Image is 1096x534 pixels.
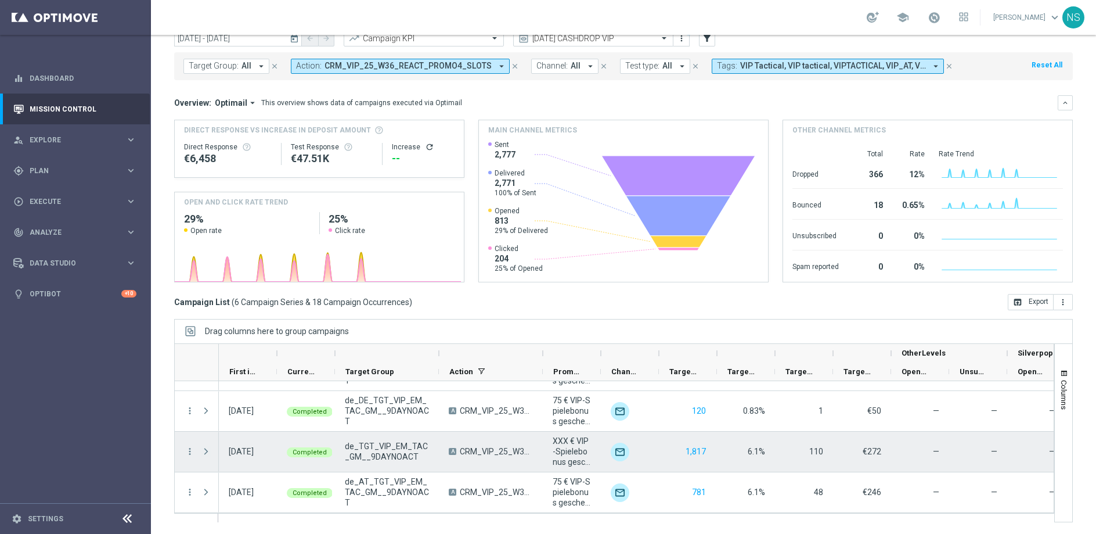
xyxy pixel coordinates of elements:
i: trending_up [348,33,360,44]
i: keyboard_arrow_right [125,134,136,145]
button: arrow_forward [318,30,334,46]
span: Columns [1059,380,1069,410]
button: Mission Control [13,105,137,114]
colored-tag: Completed [287,487,333,498]
h4: Main channel metrics [488,125,577,135]
span: Opened [902,367,929,376]
button: close [510,60,520,73]
i: more_vert [677,34,686,43]
i: close [691,62,700,70]
a: Optibot [30,278,121,309]
button: open_in_browser Export [1008,294,1054,310]
span: Action: [296,61,322,71]
button: close [690,60,701,73]
i: arrow_drop_down [247,98,258,108]
button: track_changes Analyze keyboard_arrow_right [13,228,137,237]
span: OtherLevels [902,349,946,357]
i: person_search [13,135,24,145]
span: 2,771 [495,178,536,188]
span: A [449,448,456,455]
span: — [1049,488,1055,497]
span: Analyze [30,229,125,236]
div: 0% [897,225,925,244]
span: de_DE_TGT_VIP_EM_TAC_GM__9DAYNOACT [345,395,429,427]
button: keyboard_arrow_down [1058,95,1073,110]
i: lightbulb [13,289,24,299]
div: Row Groups [205,327,349,336]
span: All [662,61,672,71]
span: A [449,407,456,414]
h4: OPEN AND CLICK RATE TREND [184,197,288,207]
div: Total [853,149,883,159]
i: keyboard_arrow_down [1061,99,1069,107]
div: Spam reported [792,256,839,275]
div: Unsubscribed [792,225,839,244]
i: arrow_forward [322,34,330,42]
h2: 29% [184,212,310,226]
button: Reset All [1030,59,1063,71]
i: equalizer [13,73,24,84]
div: €6,458 [184,152,272,166]
div: Optimail [611,402,629,421]
span: Target Group: [189,61,239,71]
span: Optimail [215,98,247,108]
h2: 25% [329,212,455,226]
span: Unsubscribed [960,367,987,376]
span: Completed [293,449,327,456]
span: All [571,61,581,71]
span: €246 [863,488,881,497]
span: Tags: [717,61,737,71]
div: Optimail [611,443,629,461]
i: play_circle_outline [13,196,24,207]
span: Click rate [335,226,365,235]
i: gps_fixed [13,166,24,176]
div: Rate [897,149,925,159]
div: Test Response [291,142,373,152]
button: more_vert [185,446,195,457]
button: lightbulb Optibot +10 [13,289,137,299]
div: Optibot [13,278,136,309]
button: 781 [691,485,707,500]
i: keyboard_arrow_right [125,227,136,238]
div: Bounced [792,195,839,213]
button: Channel: All arrow_drop_down [531,59,599,74]
i: keyboard_arrow_right [125,257,136,268]
span: Data Studio [30,260,125,267]
span: Targeted Responders [785,367,813,376]
div: Explore [13,135,125,145]
div: equalizer Dashboard [13,74,137,83]
span: Channel: [536,61,568,71]
span: Drag columns here to group campaigns [205,327,349,336]
h3: Overview: [174,98,211,108]
input: Select date range [174,30,302,46]
span: ( [232,297,235,307]
span: — [933,488,939,497]
span: 2,777 [495,149,515,160]
i: arrow_back [306,34,314,42]
div: NS [1062,6,1084,28]
colored-tag: Completed [287,446,333,457]
div: 12 Sep 2025, Friday [229,446,254,457]
span: Explore [30,137,125,144]
button: close [269,60,280,73]
div: This overview shows data of campaigns executed via Optimail [261,98,462,108]
button: more_vert [676,31,687,45]
span: Targeted Average KPI [843,367,871,376]
button: refresh [425,142,434,152]
i: keyboard_arrow_right [125,196,136,207]
span: 813 [495,216,548,226]
div: +10 [121,290,136,298]
img: Optimail [611,483,629,502]
button: Tags: VIP Tactical, VIP tactical, VIPTACTICAL, VIP_AT, VIP_DE, Vip Tac, Vip Tactical, vip tactica... [712,59,944,74]
div: person_search Explore keyboard_arrow_right [13,135,137,145]
span: Sent [495,140,515,149]
div: 0.65% [897,195,925,213]
div: Rate Trend [939,149,1063,159]
button: Test type: All arrow_drop_down [620,59,690,74]
i: arrow_drop_down [496,61,507,71]
button: today [288,30,302,48]
span: 0.83% [743,406,765,415]
span: Completed [293,489,327,497]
